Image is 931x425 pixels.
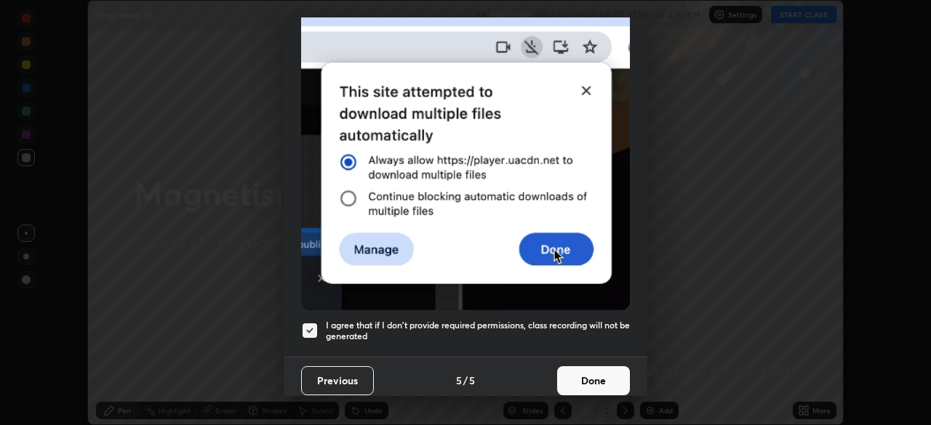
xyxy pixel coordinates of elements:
[469,373,475,388] h4: 5
[326,320,630,342] h5: I agree that if I don't provide required permissions, class recording will not be generated
[301,366,374,395] button: Previous
[463,373,468,388] h4: /
[557,366,630,395] button: Done
[456,373,462,388] h4: 5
